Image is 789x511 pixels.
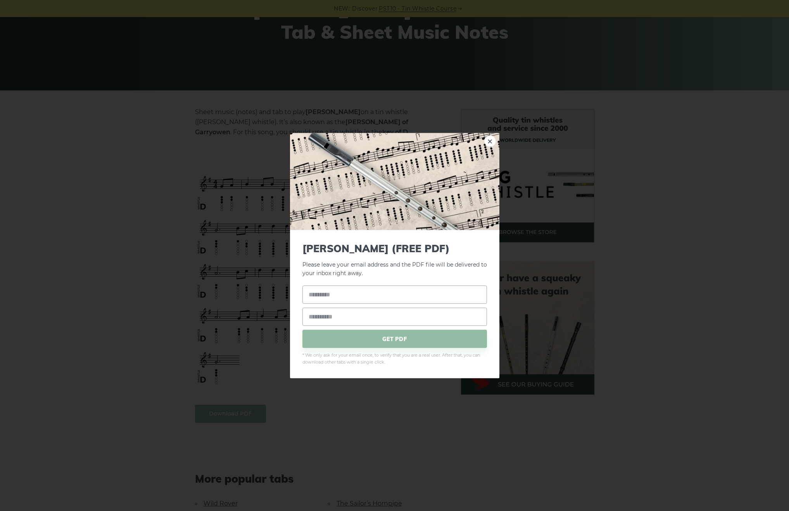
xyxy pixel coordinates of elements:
[302,242,487,278] p: Please leave your email address and the PDF file will be delivered to your inbox right away.
[302,330,487,348] span: GET PDF
[290,133,499,230] img: Tin Whistle Tab Preview
[302,352,487,366] span: * We only ask for your email once, to verify that you are a real user. After that, you can downlo...
[302,242,487,254] span: [PERSON_NAME] (FREE PDF)
[484,135,496,147] a: ×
